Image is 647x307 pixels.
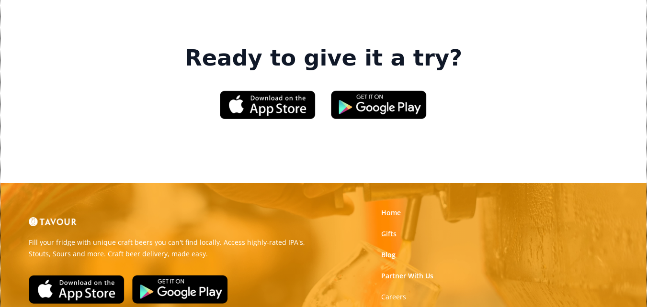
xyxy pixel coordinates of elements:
a: Home [381,208,401,218]
strong: Careers [381,292,406,301]
a: Gifts [381,229,397,239]
a: Careers [381,292,406,302]
a: Partner With Us [381,271,433,281]
a: Blog [381,250,396,260]
strong: Ready to give it a try? [185,45,462,72]
p: Fill your fridge with unique craft beers you can't find locally. Access highly-rated IPA's, Stout... [29,237,317,260]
